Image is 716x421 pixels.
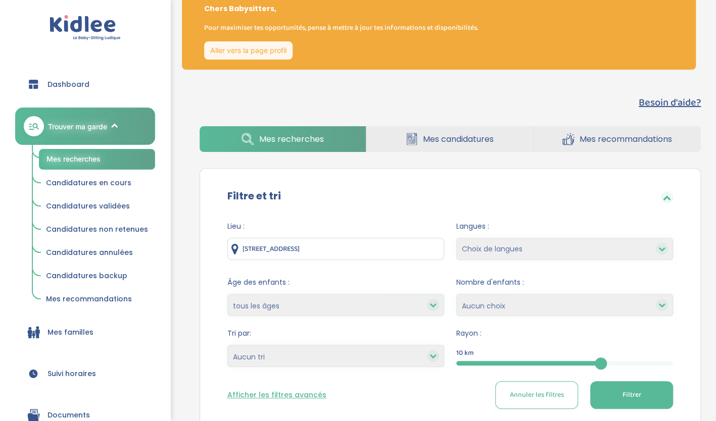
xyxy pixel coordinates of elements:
[259,133,323,145] span: Mes recherches
[39,220,155,239] a: Candidatures non retenues
[47,327,93,338] span: Mes familles
[590,381,673,409] button: Filtrer
[39,149,155,170] a: Mes recherches
[39,290,155,309] a: Mes recommandations
[15,66,155,102] a: Dashboard
[46,247,133,257] span: Candidatures annulées
[204,4,478,14] p: Chers Babysitters,
[15,314,155,350] a: Mes familles
[423,133,494,145] span: Mes candidatures
[227,188,281,203] label: Filtre et tri
[495,381,578,409] button: Annuler les filtres
[639,95,701,110] button: Besoin d'aide?
[227,238,444,260] input: Ville ou code postale
[456,221,673,232] span: Langues :
[46,178,131,188] span: Candidatures en cours
[15,355,155,392] a: Suivi horaires
[15,108,155,145] a: Trouver ma garde
[580,133,672,145] span: Mes recommandations
[39,243,155,262] a: Candidatures annulées
[39,197,155,216] a: Candidatures validées
[39,267,155,286] a: Candidatures backup
[39,174,155,193] a: Candidatures en cours
[50,15,121,41] img: logo.svg
[46,201,130,211] span: Candidatures validées
[227,221,444,232] span: Lieu :
[623,390,641,400] span: Filtrer
[48,121,107,132] span: Trouver ma garde
[200,126,366,152] a: Mes recherches
[46,294,132,304] span: Mes recommandations
[456,348,474,358] span: 10 km
[227,328,444,339] span: Tri par:
[456,277,673,288] span: Nombre d'enfants :
[46,271,127,281] span: Candidatures backup
[47,79,89,90] span: Dashboard
[46,224,148,234] span: Candidatures non retenues
[227,390,326,400] button: Afficher les filtres avancés
[46,154,101,163] span: Mes recherches
[366,126,533,152] a: Mes candidatures
[534,126,701,152] a: Mes recommandations
[510,390,564,400] span: Annuler les filtres
[204,22,478,33] p: Pour maximiser tes opportunités, pense à mettre à jour tes informations et disponibilités.
[47,410,90,420] span: Documents
[456,328,673,339] span: Rayon :
[204,41,293,60] a: Aller vers la page profil
[227,277,444,288] span: Âge des enfants :
[47,369,96,379] span: Suivi horaires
